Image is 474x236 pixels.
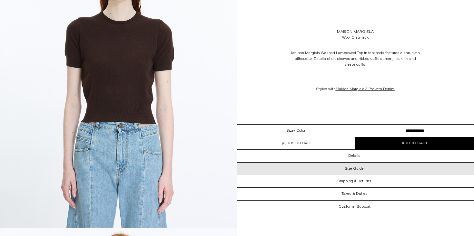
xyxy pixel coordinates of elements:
span: Maison Margiela Washed Lambswool Top in tapenade features a shrunken silhouette. Details short sl... [291,51,420,67]
span: / Color [294,128,305,134]
h3: Details [348,154,360,158]
div: $1,005.00 CAD [282,140,311,146]
h3: Taxes & Duties [341,192,368,196]
h3: Size Guide [345,166,364,171]
h3: Shipping & Returns [338,179,371,184]
a: Maison Margiela 5 Pockets Denim [336,87,395,92]
h3: Customer Support [339,204,370,209]
span: Styled with [316,87,395,92]
span: Add to cart [402,141,428,146]
a: Maison Margiela [337,29,374,35]
div: Wool Crewneck [342,35,369,41]
span: Size [287,128,294,134]
button: Add to cart [355,137,474,149]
